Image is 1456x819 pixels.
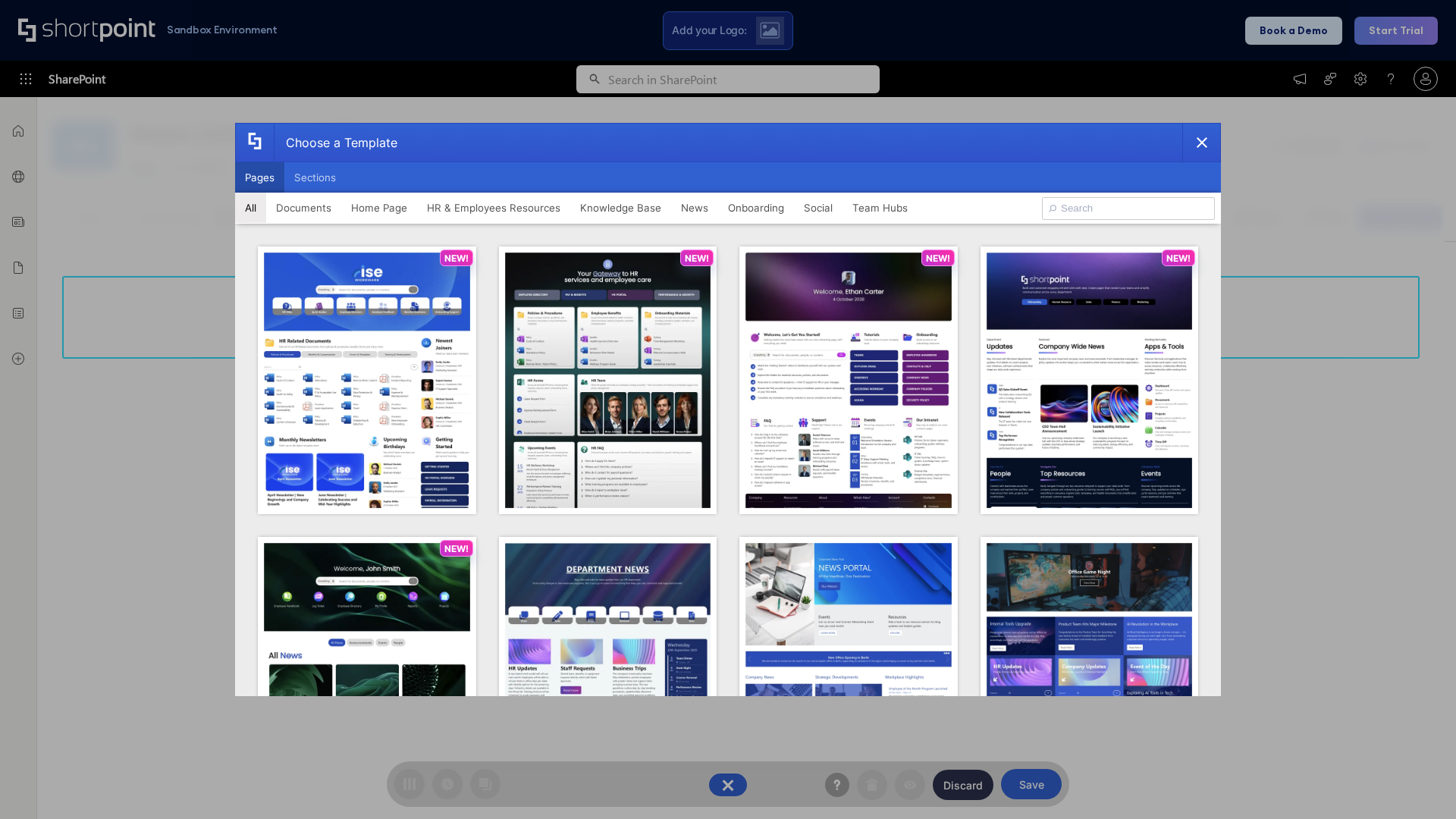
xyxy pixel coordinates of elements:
[284,162,346,193] button: Sections
[926,253,950,264] p: NEW!
[235,162,284,193] button: Pages
[718,193,794,223] button: Onboarding
[417,193,570,223] button: HR & Employees Resources
[266,193,341,223] button: Documents
[671,193,718,223] button: News
[685,253,709,264] p: NEW!
[341,193,417,223] button: Home Page
[274,124,397,162] div: Choose a Template
[794,193,843,223] button: Social
[444,253,469,264] p: NEW!
[1380,746,1456,819] iframe: Chat Widget
[1166,253,1191,264] p: NEW!
[235,123,1221,696] div: template selector
[570,193,671,223] button: Knowledge Base
[444,543,469,554] p: NEW!
[1042,197,1215,220] input: Search
[235,193,266,223] button: All
[843,193,918,223] button: Team Hubs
